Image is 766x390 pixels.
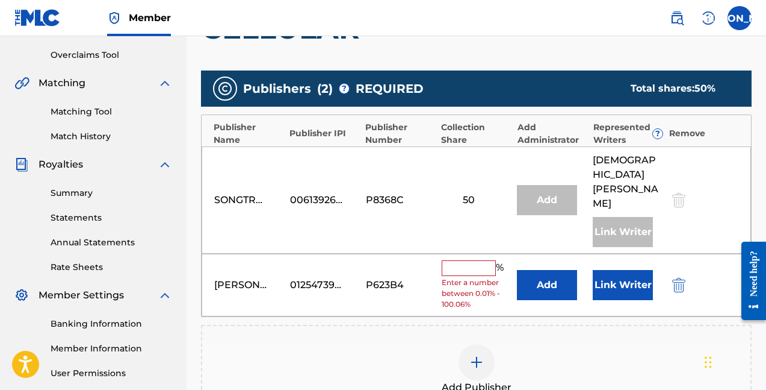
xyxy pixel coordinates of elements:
a: Member Information [51,342,172,355]
span: ? [653,129,663,139]
img: Matching [14,76,29,90]
img: Top Rightsholder [107,11,122,25]
img: expand [158,157,172,172]
span: Member Settings [39,288,124,303]
a: Summary [51,187,172,200]
span: Publishers [243,80,311,98]
span: 50 % [694,83,715,94]
img: expand [158,288,172,303]
img: Member Settings [14,288,29,303]
a: User Permissions [51,367,172,380]
img: add [469,355,484,370]
img: 12a2ab48e56ec057fbd8.svg [672,278,685,292]
button: Link Writer [593,270,653,300]
span: Member [129,11,171,25]
div: Represented Writers [593,121,663,146]
div: Help [696,6,720,30]
span: REQUIRED [356,80,424,98]
iframe: Chat Widget [701,332,761,390]
div: Remove [669,127,739,140]
button: Add [517,270,577,300]
a: Statements [51,212,172,224]
a: Banking Information [51,318,172,330]
img: publishers [218,81,232,96]
div: Add Administrator [517,121,587,146]
span: [DEMOGRAPHIC_DATA] [PERSON_NAME] [593,153,663,211]
div: User Menu [727,6,752,30]
a: Rate Sheets [51,261,172,274]
span: ? [339,84,349,93]
img: expand [158,76,172,90]
div: Collection Share [441,121,511,146]
img: MLC Logo [14,9,61,27]
img: Royalties [14,157,29,172]
img: help [701,11,715,25]
a: Annual Statements [51,236,172,249]
span: Royalties [39,157,83,172]
div: Drag [705,344,712,380]
a: Matching Tool [51,105,172,118]
img: search [670,11,684,25]
div: Publisher Name [214,121,283,146]
span: Enter a number between 0.01% - 100.06% [442,277,511,310]
span: % [496,260,507,276]
iframe: Resource Center [732,229,766,332]
span: ( 2 ) [317,80,333,98]
a: Overclaims Tool [51,49,172,61]
div: Publisher Number [365,121,435,146]
span: Matching [39,76,85,90]
div: Publisher IPI [289,127,359,140]
div: Total shares: [631,81,727,96]
a: Match History [51,130,172,143]
a: Public Search [665,6,689,30]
